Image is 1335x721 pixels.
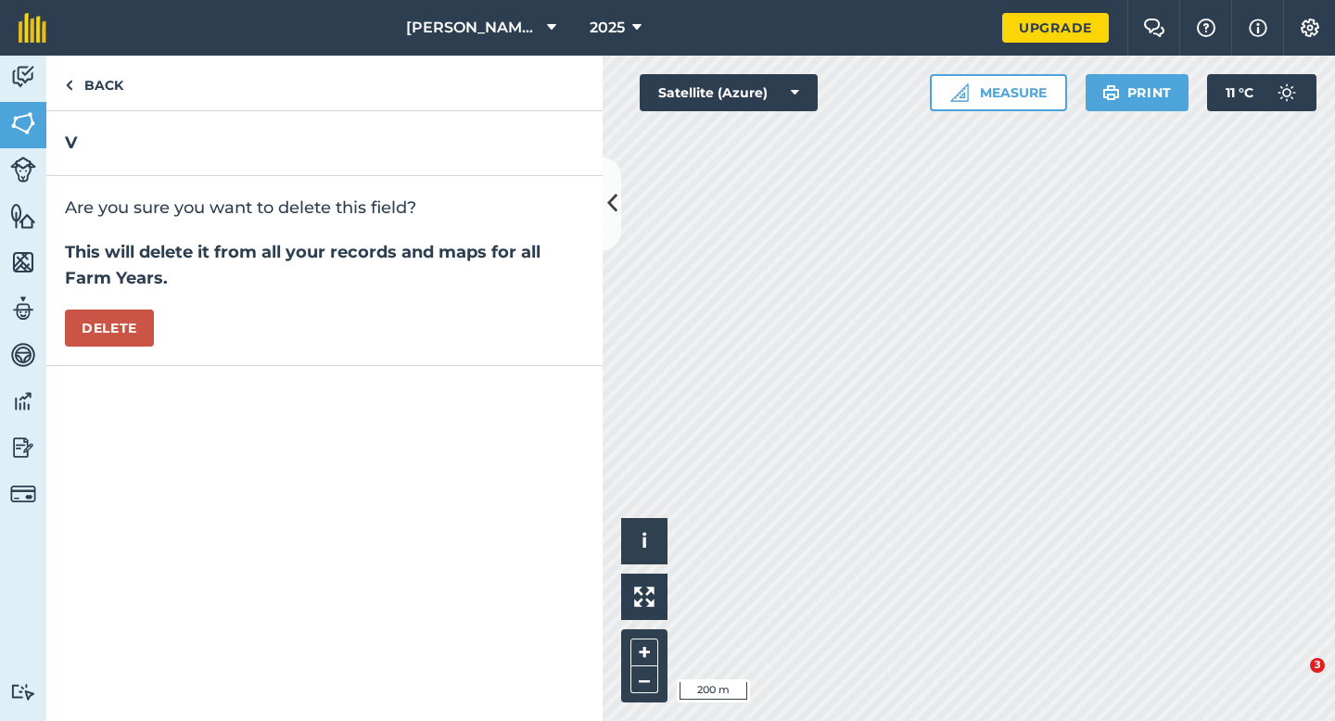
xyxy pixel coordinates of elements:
[10,248,36,276] img: svg+xml;base64,PHN2ZyB4bWxucz0iaHR0cDovL3d3dy53My5vcmcvMjAwMC9zdmciIHdpZHRoPSI1NiIgaGVpZ2h0PSI2MC...
[1299,19,1321,37] img: A cog icon
[1207,74,1316,111] button: 11 °C
[621,518,667,564] button: i
[634,587,655,607] img: Four arrows, one pointing top left, one top right, one bottom right and the last bottom left
[1272,658,1316,702] iframe: Intercom live chat
[1226,74,1253,111] span: 11 ° C
[10,202,36,230] img: svg+xml;base64,PHN2ZyB4bWxucz0iaHR0cDovL3d3dy53My5vcmcvMjAwMC9zdmciIHdpZHRoPSI1NiIgaGVpZ2h0PSI2MC...
[65,195,584,221] p: Are you sure you want to delete this field?
[10,387,36,415] img: svg+xml;base64,PD94bWwgdmVyc2lvbj0iMS4wIiBlbmNvZGluZz0idXRmLTgiPz4KPCEtLSBHZW5lcmF0b3I6IEFkb2JlIE...
[630,639,658,666] button: +
[10,481,36,507] img: svg+xml;base64,PD94bWwgdmVyc2lvbj0iMS4wIiBlbmNvZGluZz0idXRmLTgiPz4KPCEtLSBHZW5lcmF0b3I6IEFkb2JlIE...
[1102,82,1120,104] img: svg+xml;base64,PHN2ZyB4bWxucz0iaHR0cDovL3d3dy53My5vcmcvMjAwMC9zdmciIHdpZHRoPSIxOSIgaGVpZ2h0PSIyNC...
[640,74,818,111] button: Satellite (Azure)
[65,130,584,157] h2: V
[10,295,36,323] img: svg+xml;base64,PD94bWwgdmVyc2lvbj0iMS4wIiBlbmNvZGluZz0idXRmLTgiPz4KPCEtLSBHZW5lcmF0b3I6IEFkb2JlIE...
[590,17,625,39] span: 2025
[65,242,540,288] strong: This will delete it from all your records and maps for all Farm Years.
[10,683,36,701] img: svg+xml;base64,PD94bWwgdmVyc2lvbj0iMS4wIiBlbmNvZGluZz0idXRmLTgiPz4KPCEtLSBHZW5lcmF0b3I6IEFkb2JlIE...
[10,63,36,91] img: svg+xml;base64,PD94bWwgdmVyc2lvbj0iMS4wIiBlbmNvZGluZz0idXRmLTgiPz4KPCEtLSBHZW5lcmF0b3I6IEFkb2JlIE...
[65,310,154,347] button: Delete
[10,341,36,369] img: svg+xml;base64,PD94bWwgdmVyc2lvbj0iMS4wIiBlbmNvZGluZz0idXRmLTgiPz4KPCEtLSBHZW5lcmF0b3I6IEFkb2JlIE...
[406,17,540,39] span: [PERSON_NAME] Farming Partnership
[1143,19,1165,37] img: Two speech bubbles overlapping with the left bubble in the forefront
[950,83,969,102] img: Ruler icon
[930,74,1067,111] button: Measure
[1310,658,1325,673] span: 3
[642,529,647,552] span: i
[10,434,36,462] img: svg+xml;base64,PD94bWwgdmVyc2lvbj0iMS4wIiBlbmNvZGluZz0idXRmLTgiPz4KPCEtLSBHZW5lcmF0b3I6IEFkb2JlIE...
[1086,74,1189,111] button: Print
[1195,19,1217,37] img: A question mark icon
[65,74,73,96] img: svg+xml;base64,PHN2ZyB4bWxucz0iaHR0cDovL3d3dy53My5vcmcvMjAwMC9zdmciIHdpZHRoPSI5IiBoZWlnaHQ9IjI0Ii...
[1249,17,1267,39] img: svg+xml;base64,PHN2ZyB4bWxucz0iaHR0cDovL3d3dy53My5vcmcvMjAwMC9zdmciIHdpZHRoPSIxNyIgaGVpZ2h0PSIxNy...
[630,666,658,693] button: –
[10,109,36,137] img: svg+xml;base64,PHN2ZyB4bWxucz0iaHR0cDovL3d3dy53My5vcmcvMjAwMC9zdmciIHdpZHRoPSI1NiIgaGVpZ2h0PSI2MC...
[46,56,142,110] a: Back
[19,13,46,43] img: fieldmargin Logo
[1268,74,1305,111] img: svg+xml;base64,PD94bWwgdmVyc2lvbj0iMS4wIiBlbmNvZGluZz0idXRmLTgiPz4KPCEtLSBHZW5lcmF0b3I6IEFkb2JlIE...
[10,157,36,183] img: svg+xml;base64,PD94bWwgdmVyc2lvbj0iMS4wIiBlbmNvZGluZz0idXRmLTgiPz4KPCEtLSBHZW5lcmF0b3I6IEFkb2JlIE...
[1002,13,1109,43] a: Upgrade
